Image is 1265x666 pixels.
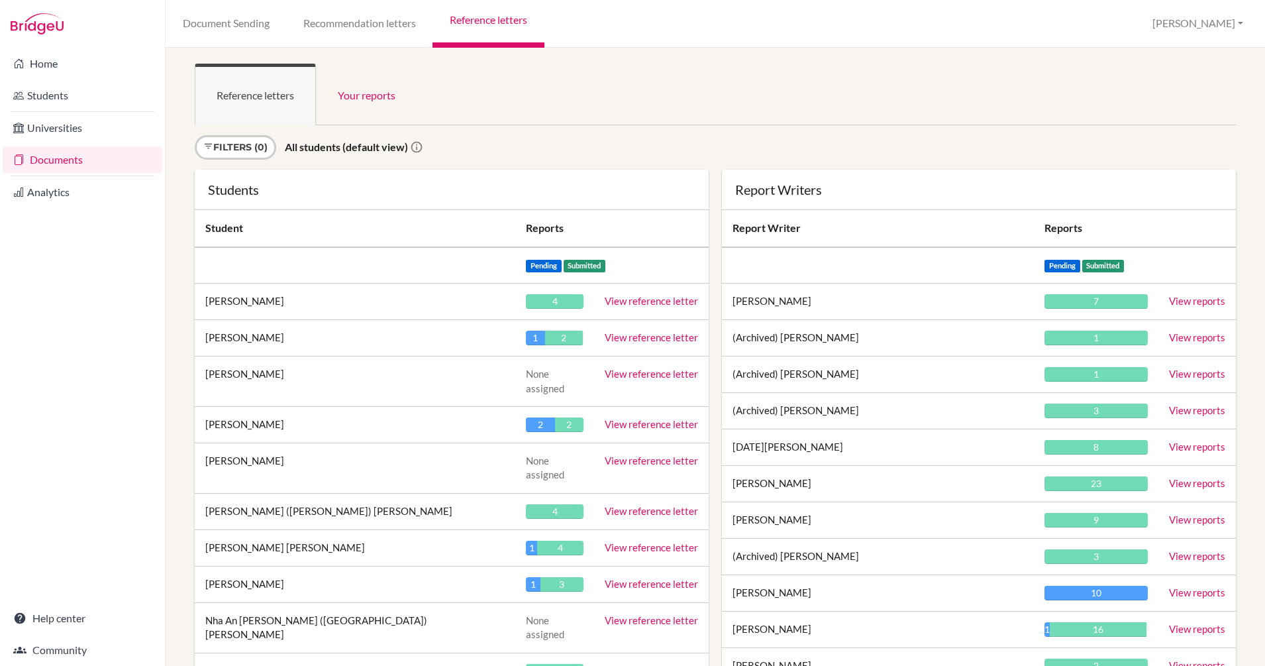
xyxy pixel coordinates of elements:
[3,637,162,663] a: Community
[195,284,515,320] td: [PERSON_NAME]
[526,417,554,432] div: 2
[537,541,583,555] div: 4
[722,320,1034,357] td: (Archived) [PERSON_NAME]
[555,417,583,432] div: 2
[605,541,698,553] a: View reference letter
[1044,476,1148,491] div: 23
[1044,260,1080,272] span: Pending
[1169,368,1225,380] a: View reports
[526,541,537,555] div: 1
[195,566,515,602] td: [PERSON_NAME]
[3,146,162,173] a: Documents
[1146,11,1249,36] button: [PERSON_NAME]
[526,614,564,640] span: None assigned
[526,577,540,592] div: 1
[735,183,1223,196] div: Report Writers
[195,64,316,125] a: Reference letters
[1050,622,1147,637] div: 16
[285,140,408,153] strong: All students (default view)
[195,320,515,357] td: [PERSON_NAME]
[3,82,162,109] a: Students
[1044,549,1148,564] div: 3
[316,64,417,125] a: Your reports
[1044,331,1148,345] div: 1
[722,612,1034,648] td: [PERSON_NAME]
[1044,440,1148,455] div: 8
[722,502,1034,539] td: [PERSON_NAME]
[195,443,515,493] td: [PERSON_NAME]
[605,418,698,430] a: View reference letter
[526,504,583,519] div: 4
[722,393,1034,429] td: (Archived) [PERSON_NAME]
[540,577,583,592] div: 3
[605,578,698,590] a: View reference letter
[1044,404,1148,418] div: 3
[605,295,698,307] a: View reference letter
[1169,514,1225,526] a: View reports
[195,210,515,247] th: Student
[195,493,515,529] td: [PERSON_NAME] ([PERSON_NAME]) [PERSON_NAME]
[722,466,1034,502] td: [PERSON_NAME]
[605,331,698,343] a: View reference letter
[1044,622,1050,637] div: 1
[1169,404,1225,416] a: View reports
[3,605,162,632] a: Help center
[605,455,698,467] a: View reference letter
[526,260,562,272] span: Pending
[722,284,1034,320] td: [PERSON_NAME]
[1169,623,1225,635] a: View reports
[1044,513,1148,527] div: 9
[1034,210,1158,247] th: Reports
[195,357,515,407] td: [PERSON_NAME]
[1169,331,1225,343] a: View reports
[208,183,695,196] div: Students
[526,455,564,480] span: None assigned
[545,331,583,345] div: 2
[195,135,276,160] a: Filters (0)
[195,602,515,653] td: Nha An [PERSON_NAME] ([GEOGRAPHIC_DATA]) [PERSON_NAME]
[1044,367,1148,382] div: 1
[1169,550,1225,562] a: View reports
[526,368,564,394] span: None assigned
[3,50,162,77] a: Home
[1169,295,1225,307] a: View reports
[564,260,606,272] span: Submitted
[722,210,1034,247] th: Report Writer
[722,539,1034,575] td: (Archived) [PERSON_NAME]
[605,505,698,517] a: View reference letter
[722,429,1034,466] td: [DATE][PERSON_NAME]
[605,368,698,380] a: View reference letter
[1169,586,1225,598] a: View reports
[1169,441,1225,453] a: View reports
[526,331,545,345] div: 1
[1044,586,1148,600] div: 10
[605,614,698,626] a: View reference letter
[195,406,515,443] td: [PERSON_NAME]
[3,115,162,141] a: Universities
[526,294,583,309] div: 4
[1082,260,1125,272] span: Submitted
[722,357,1034,393] td: (Archived) [PERSON_NAME]
[1169,477,1225,489] a: View reports
[11,13,64,34] img: Bridge-U
[515,210,709,247] th: Reports
[3,179,162,205] a: Analytics
[722,575,1034,612] td: [PERSON_NAME]
[1044,294,1148,309] div: 7
[195,529,515,566] td: [PERSON_NAME] [PERSON_NAME]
